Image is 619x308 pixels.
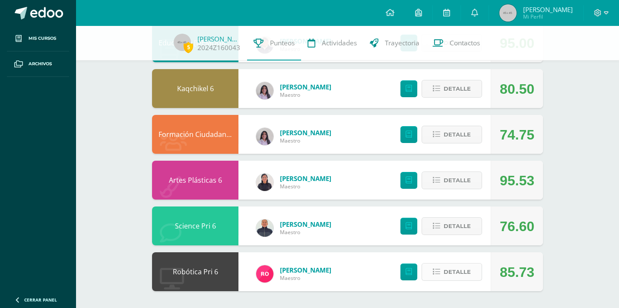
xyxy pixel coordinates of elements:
[256,128,273,145] img: e031f1178ce3e21be6f285ecbb368d33.png
[280,83,331,91] a: [PERSON_NAME]
[500,70,534,108] div: 80.50
[422,80,482,98] button: Detalle
[270,38,295,48] span: Punteos
[422,171,482,189] button: Detalle
[280,91,331,98] span: Maestro
[197,43,240,52] a: 2024Z160043
[363,26,426,60] a: Trayectoria
[29,60,52,67] span: Archivos
[29,35,56,42] span: Mis cursos
[152,115,238,154] div: Formación Ciudadana 6
[444,81,471,97] span: Detalle
[280,274,331,282] span: Maestro
[184,42,193,53] span: 5
[450,38,480,48] span: Contactos
[500,115,534,154] div: 74.75
[322,38,357,48] span: Actividades
[426,26,486,60] a: Contactos
[422,126,482,143] button: Detalle
[280,128,331,137] a: [PERSON_NAME]
[280,229,331,236] span: Maestro
[197,35,241,43] a: [PERSON_NAME]
[444,264,471,280] span: Detalle
[174,34,191,51] img: 45x45
[247,26,301,60] a: Punteos
[500,253,534,292] div: 85.73
[280,266,331,274] a: [PERSON_NAME]
[256,265,273,283] img: ed048f7920b8abbcf20440d3922ee789.png
[523,5,573,14] span: [PERSON_NAME]
[7,51,69,77] a: Archivos
[500,161,534,200] div: 95.53
[523,13,573,20] span: Mi Perfil
[422,263,482,281] button: Detalle
[280,174,331,183] a: [PERSON_NAME]
[280,183,331,190] span: Maestro
[499,4,517,22] img: 45x45
[256,219,273,237] img: 1c975efcf74b35de0a11787a776310d8.png
[152,161,238,200] div: Artes Plásticas 6
[24,297,57,303] span: Cerrar panel
[444,218,471,234] span: Detalle
[444,172,471,188] span: Detalle
[444,127,471,143] span: Detalle
[385,38,419,48] span: Trayectoria
[280,137,331,144] span: Maestro
[256,82,273,99] img: e031f1178ce3e21be6f285ecbb368d33.png
[152,252,238,291] div: Robótica Pri 6
[152,69,238,108] div: Kaqchikel 6
[301,26,363,60] a: Actividades
[152,206,238,245] div: Science Pri 6
[280,220,331,229] a: [PERSON_NAME]
[422,217,482,235] button: Detalle
[256,174,273,191] img: b44a260999c9d2f44e9afe0ea64fd14b.png
[7,26,69,51] a: Mis cursos
[500,207,534,246] div: 76.60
